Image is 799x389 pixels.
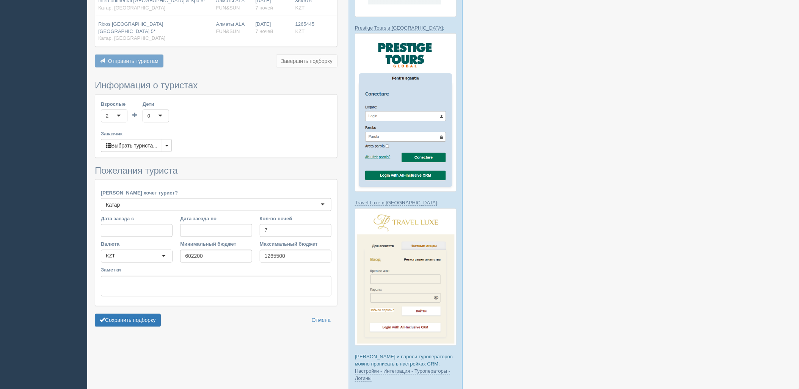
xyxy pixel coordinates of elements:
span: KZT [295,28,305,34]
p: : [355,24,457,31]
label: [PERSON_NAME] хочет турист? [101,189,331,196]
img: travel-luxe-%D0%BB%D0%BE%D0%B3%D0%B8%D0%BD-%D1%87%D0%B5%D1%80%D0%B5%D0%B7-%D1%81%D1%80%D0%BC-%D0%... [355,209,457,346]
span: Катар, [GEOGRAPHIC_DATA] [98,35,165,41]
a: Отмена [307,314,336,327]
h3: Информация о туристах [95,80,337,90]
a: Настройки - Интеграция - Туроператоры - Логины [355,369,450,382]
span: 1265445 [295,21,315,27]
label: Дата заезда по [180,215,252,222]
label: Дети [143,100,169,108]
span: 7 ночей [256,28,273,34]
button: Выбрать туриста... [101,139,162,152]
label: Взрослые [101,100,127,108]
label: Кол-во ночей [260,215,331,222]
div: [DATE] [256,21,289,35]
div: 2 [106,112,108,120]
img: prestige-tours-login-via-crm-for-travel-agents.png [355,33,457,192]
label: Заказчик [101,130,331,137]
div: KZT [106,253,115,260]
button: Сохранить подборку [95,314,161,327]
label: Дата заезда с [101,215,173,222]
button: Завершить подборку [276,55,337,67]
span: FUN&SUN [216,5,240,11]
span: FUN&SUN [216,28,240,34]
label: Максимальный бюджет [260,241,331,248]
span: KZT [295,5,305,11]
div: Алматы ALA [216,21,250,35]
label: Минимальный бюджет [180,241,252,248]
div: 0 [148,112,150,120]
span: 7 ночей [256,5,273,11]
span: Rixos [GEOGRAPHIC_DATA] [GEOGRAPHIC_DATA] 5* [98,21,163,34]
input: 7-10 или 7,10,14 [260,224,331,237]
p: : [355,199,457,206]
label: Валюта [101,241,173,248]
span: Отправить туристам [108,58,159,64]
a: Prestige Tours в [GEOGRAPHIC_DATA] [355,25,443,31]
span: Катар, [GEOGRAPHIC_DATA] [98,5,165,11]
a: Travel Luxe в [GEOGRAPHIC_DATA] [355,200,437,206]
p: [PERSON_NAME] и пароли туроператоров можно прописать в настройках CRM: [355,353,457,382]
div: Катар [106,201,120,209]
button: Отправить туристам [95,55,163,67]
label: Заметки [101,267,331,274]
span: Пожелания туриста [95,165,177,176]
